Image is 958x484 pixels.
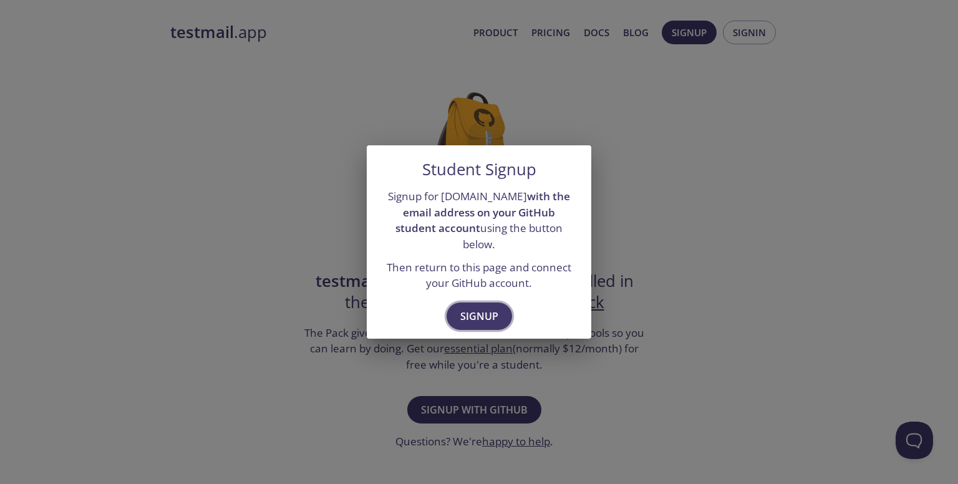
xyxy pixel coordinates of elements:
[395,189,570,235] strong: with the email address on your GitHub student account
[447,302,512,330] button: Signup
[422,160,536,179] h5: Student Signup
[382,188,576,253] p: Signup for [DOMAIN_NAME] using the button below.
[460,307,498,325] span: Signup
[382,259,576,291] p: Then return to this page and connect your GitHub account.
